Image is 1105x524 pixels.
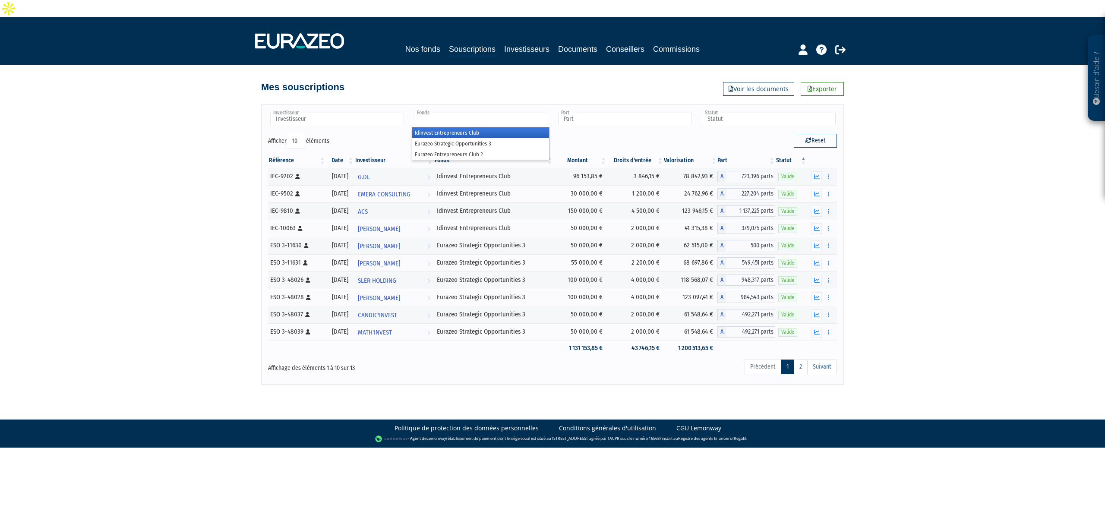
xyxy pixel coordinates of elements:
div: [DATE] [329,327,351,336]
th: Part: activer pour trier la colonne par ordre croissant [717,153,775,168]
div: [DATE] [329,224,351,233]
a: Suivant [807,360,837,374]
div: [DATE] [329,258,351,267]
td: 24 762,96 € [664,185,717,202]
td: 61 548,64 € [664,323,717,341]
td: 68 697,86 € [664,254,717,271]
button: Reset [794,134,837,148]
td: 4 500,00 € [607,202,664,220]
span: G.DL [358,169,370,185]
span: A [717,257,726,268]
a: Lemonway [426,436,446,441]
td: 150 000,00 € [553,202,607,220]
td: 4 000,00 € [607,271,664,289]
span: [PERSON_NAME] [358,256,400,271]
i: [Français] Personne physique [295,191,300,196]
div: Eurazeo Strategic Opportunities 3 [437,275,550,284]
a: SLER HOLDING [354,271,434,289]
div: A - Eurazeo Strategic Opportunities 3 [717,309,775,320]
i: Voir l'investisseur [427,273,430,289]
a: Souscriptions [449,43,496,57]
i: [Français] Personne physique [304,243,309,248]
th: Valorisation: activer pour trier la colonne par ordre croissant [664,153,717,168]
div: ESO 3-11630 [270,241,323,250]
td: 100 000,00 € [553,271,607,289]
span: ACS [358,204,368,220]
span: 549,451 parts [726,257,775,268]
span: Valide [778,294,797,302]
div: Eurazeo Strategic Opportunities 3 [437,310,550,319]
h4: Mes souscriptions [261,82,344,92]
i: [Français] Personne physique [306,329,310,335]
img: 1732889491-logotype_eurazeo_blanc_rvb.png [255,33,344,49]
span: 500 parts [726,240,775,251]
span: A [717,223,726,234]
td: 1 200,00 € [607,185,664,202]
td: 50 000,00 € [553,220,607,237]
div: A - Idinvest Entrepreneurs Club [717,188,775,199]
div: [DATE] [329,310,351,319]
i: Voir l'investisseur [427,169,430,185]
img: logo-lemonway.png [375,435,408,443]
div: Idinvest Entrepreneurs Club [437,189,550,198]
div: ESO 3-48039 [270,327,323,336]
td: 2 000,00 € [607,220,664,237]
i: Voir l'investisseur [427,238,430,254]
div: IEC-9810 [270,206,323,215]
span: Valide [778,328,797,336]
div: IEC-10063 [270,224,323,233]
span: 723,396 parts [726,171,775,182]
th: Investisseur: activer pour trier la colonne par ordre croissant [354,153,434,168]
div: A - Idinvest Entrepreneurs Club [717,223,775,234]
a: Politique de protection des données personnelles [395,424,539,432]
span: Valide [778,242,797,250]
span: 1 137,225 parts [726,205,775,217]
a: Nos fonds [405,43,440,55]
a: Registre des agents financiers (Regafi) [678,436,746,441]
a: MATH'INVEST [354,323,434,341]
td: 50 000,00 € [553,323,607,341]
th: Référence : activer pour trier la colonne par ordre croissant [268,153,326,168]
span: 227,204 parts [726,188,775,199]
div: [DATE] [329,275,351,284]
div: IEC-9202 [270,172,323,181]
span: A [717,309,726,320]
span: Valide [778,190,797,198]
div: Eurazeo Strategic Opportunities 3 [437,241,550,250]
div: Idinvest Entrepreneurs Club [437,172,550,181]
div: A - Eurazeo Strategic Opportunities 3 [717,292,775,303]
i: Voir l'investisseur [427,186,430,202]
td: 3 846,15 € [607,168,664,185]
span: SLER HOLDING [358,273,396,289]
i: Voir l'investisseur [427,221,430,237]
span: Valide [778,311,797,319]
a: CANDIC'INVEST [354,306,434,323]
i: [Français] Personne physique [295,174,300,179]
td: 41 315,38 € [664,220,717,237]
th: Date: activer pour trier la colonne par ordre croissant [326,153,354,168]
div: ESO 3-48037 [270,310,323,319]
div: A - Idinvest Entrepreneurs Club [717,205,775,217]
th: Droits d'entrée: activer pour trier la colonne par ordre croissant [607,153,664,168]
div: Idinvest Entrepreneurs Club [437,206,550,215]
span: A [717,205,726,217]
a: [PERSON_NAME] [354,237,434,254]
i: Voir l'investisseur [427,307,430,323]
td: 2 000,00 € [607,306,664,323]
div: A - Idinvest Entrepreneurs Club [717,171,775,182]
div: A - Eurazeo Strategic Opportunities 3 [717,257,775,268]
td: 2 000,00 € [607,323,664,341]
div: [DATE] [329,189,351,198]
i: [Français] Personne physique [305,312,310,317]
span: Valide [778,173,797,181]
span: A [717,275,726,286]
span: CANDIC'INVEST [358,307,397,323]
a: 2 [794,360,808,374]
span: 492,271 parts [726,326,775,338]
a: Voir les documents [723,82,794,96]
th: Montant: activer pour trier la colonne par ordre croissant [553,153,607,168]
i: Voir l'investisseur [427,325,430,341]
span: [PERSON_NAME] [358,290,400,306]
td: 50 000,00 € [553,306,607,323]
div: [DATE] [329,172,351,181]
